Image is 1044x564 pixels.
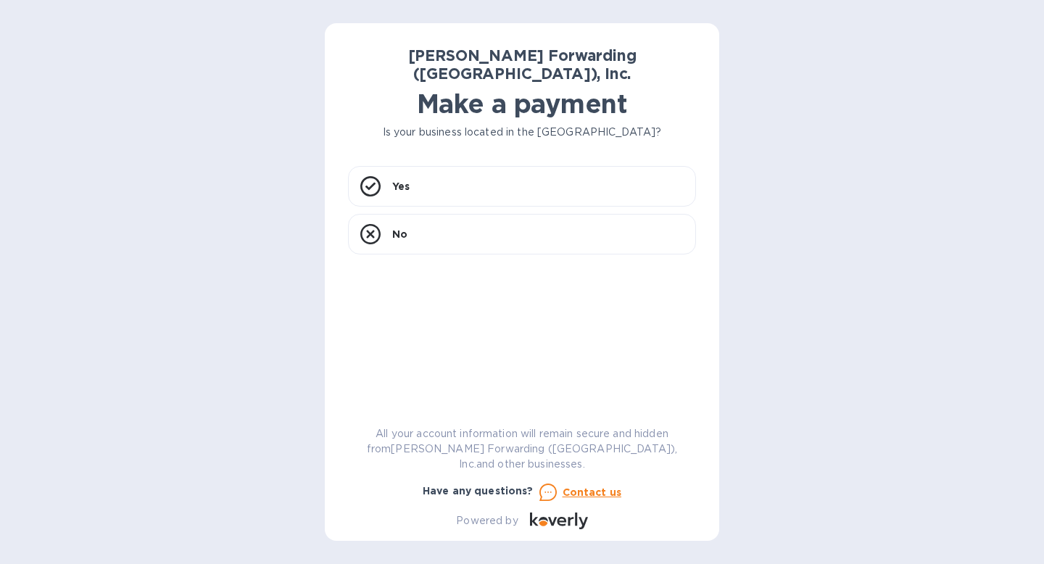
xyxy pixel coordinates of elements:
[348,88,696,119] h1: Make a payment
[348,426,696,472] p: All your account information will remain secure and hidden from [PERSON_NAME] Forwarding ([GEOGRA...
[456,513,518,528] p: Powered by
[348,125,696,140] p: Is your business located in the [GEOGRAPHIC_DATA]?
[392,179,410,194] p: Yes
[563,486,622,498] u: Contact us
[408,46,637,83] b: [PERSON_NAME] Forwarding ([GEOGRAPHIC_DATA]), Inc.
[392,227,407,241] p: No
[423,485,534,497] b: Have any questions?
